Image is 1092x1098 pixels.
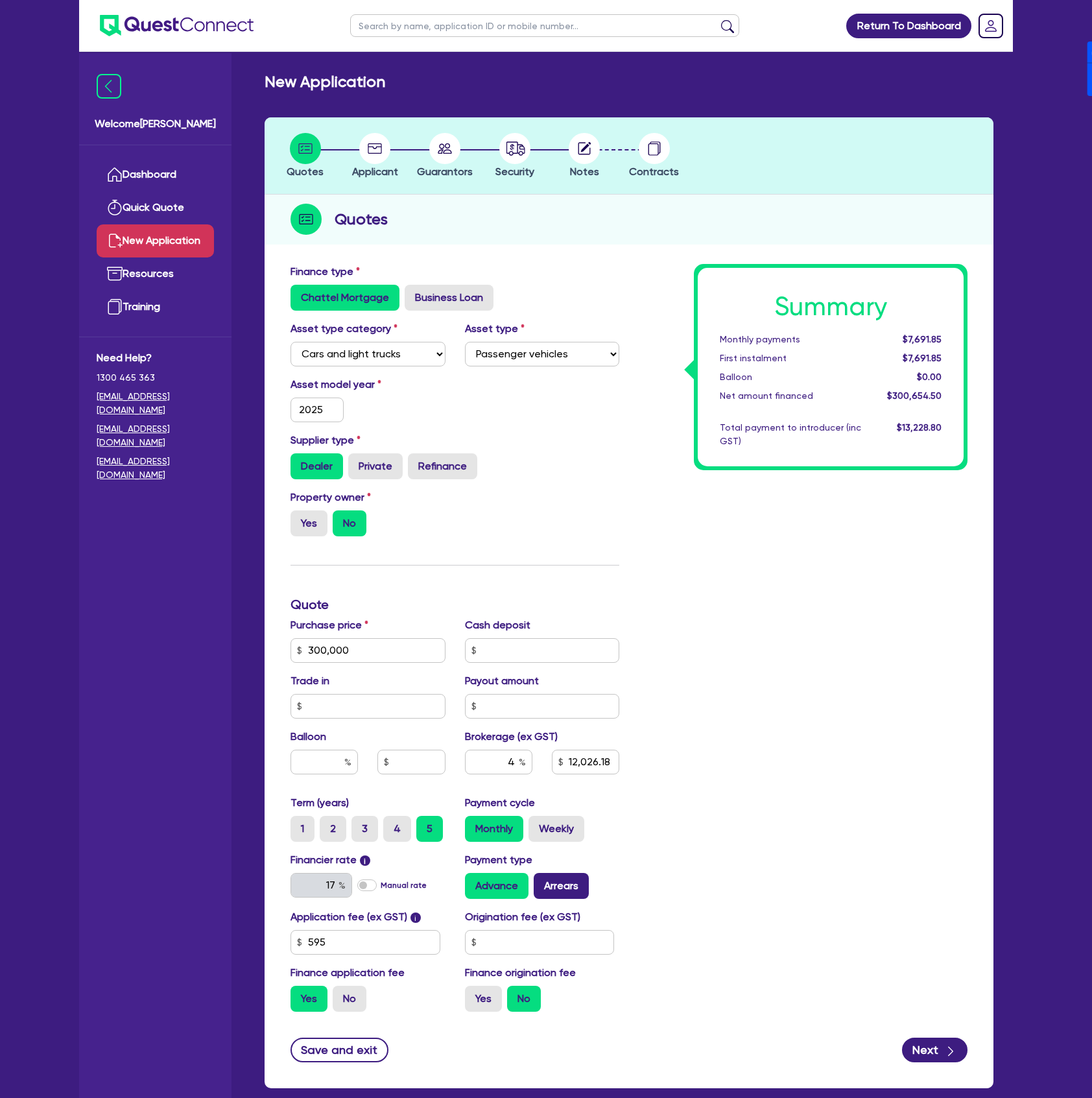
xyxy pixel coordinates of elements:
span: Quotes [287,165,324,178]
a: Dashboard [97,158,214,191]
label: Asset type category [291,321,398,337]
label: Yes [465,986,502,1012]
label: Weekly [528,816,584,842]
span: Security [495,165,534,178]
label: Property owner [291,490,371,505]
label: 3 [351,816,378,842]
div: First instalment [710,352,871,365]
label: Cash deposit [465,617,530,633]
span: Applicant [352,165,398,178]
a: [EMAIL_ADDRESS][DOMAIN_NAME] [97,455,214,482]
span: Need Help? [97,350,214,366]
label: 4 [383,816,411,842]
div: Net amount financed [710,389,871,403]
div: Balloon [710,370,871,384]
h2: Quotes [335,208,388,231]
label: Asset model year [281,377,455,392]
label: Financier rate [291,852,370,868]
a: [EMAIL_ADDRESS][DOMAIN_NAME] [97,422,214,449]
a: Quick Quote [97,191,214,224]
span: $7,691.85 [903,353,942,363]
button: Next [902,1038,967,1062]
a: New Application [97,224,214,257]
label: Business Loan [405,285,493,311]
h3: Quote [291,597,619,612]
span: $0.00 [917,372,942,382]
span: $300,654.50 [887,390,942,401]
img: step-icon [291,204,322,235]
a: Dropdown toggle [974,9,1008,43]
label: Origination fee (ex GST) [465,909,580,925]
div: Monthly payments [710,333,871,346]
span: $7,691.85 [903,334,942,344]
label: Chattel Mortgage [291,285,399,311]
label: Dealer [291,453,343,479]
span: 1300 465 363 [97,371,214,385]
label: Private [348,453,403,479]
label: Manual rate [381,879,427,891]
span: $13,228.80 [897,422,942,433]
label: Payout amount [465,673,539,689]
label: Finance type [291,264,360,280]
label: Application fee (ex GST) [291,909,407,925]
span: Guarantors [417,165,473,178]
img: resources [107,266,123,281]
label: Refinance [408,453,477,479]
h1: Summary [720,291,942,322]
a: Resources [97,257,214,291]
label: 2 [320,816,346,842]
label: No [333,986,366,1012]
label: Arrears [534,873,589,899]
span: i [360,855,370,866]
label: Monthly [465,816,523,842]
span: Welcome [PERSON_NAME] [95,116,216,132]
img: quest-connect-logo-blue [100,15,254,36]
label: No [507,986,541,1012]
label: Brokerage (ex GST) [465,729,558,745]
label: 1 [291,816,315,842]
span: i [410,913,421,923]
input: Search by name, application ID or mobile number... [350,14,739,37]
label: Yes [291,510,327,536]
label: Finance application fee [291,965,405,981]
a: Return To Dashboard [846,14,971,38]
label: Supplier type [291,433,361,448]
span: Notes [570,165,599,178]
label: Balloon [291,729,326,745]
label: Advance [465,873,528,899]
label: Payment type [465,852,532,868]
div: Total payment to introducer (inc GST) [710,421,871,448]
img: new-application [107,233,123,248]
label: Purchase price [291,617,368,633]
span: Contracts [629,165,679,178]
a: [EMAIL_ADDRESS][DOMAIN_NAME] [97,390,214,417]
label: Term (years) [291,795,349,811]
label: Finance origination fee [465,965,576,981]
img: quick-quote [107,200,123,215]
label: 5 [416,816,443,842]
img: icon-menu-close [97,74,121,99]
img: training [107,299,123,315]
a: Training [97,291,214,324]
label: Payment cycle [465,795,535,811]
h2: New Application [265,73,385,91]
label: Yes [291,986,327,1012]
label: Trade in [291,673,329,689]
label: Asset type [465,321,525,337]
button: Save and exit [291,1038,388,1062]
label: No [333,510,366,536]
